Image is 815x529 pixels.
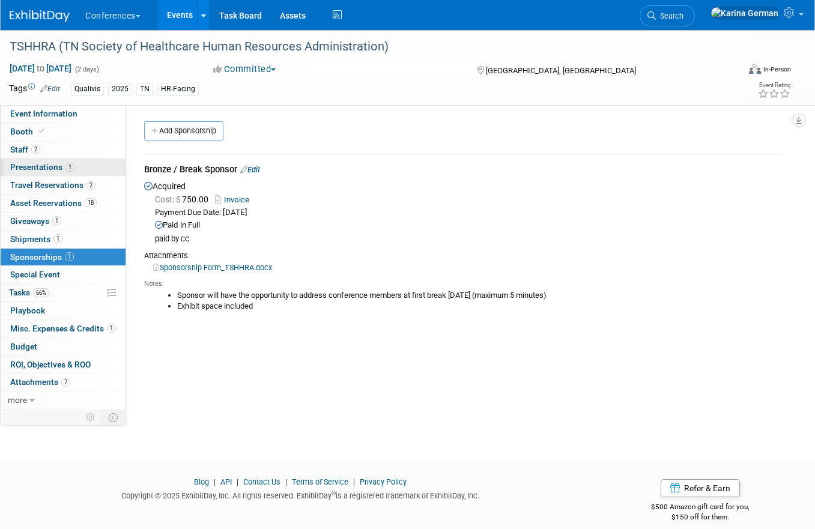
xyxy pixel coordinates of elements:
span: Staff [10,145,40,154]
a: Edit [240,165,260,174]
span: Travel Reservations [10,180,95,190]
span: [DATE] [DATE] [9,63,72,74]
span: Sponsorships [10,252,74,262]
a: Tasks66% [1,284,126,301]
span: 1 [107,324,116,333]
a: API [220,477,232,486]
a: Event Information [1,105,126,122]
li: Exhibit space included [177,301,782,312]
td: Personalize Event Tab Strip [80,410,101,425]
span: Cost: $ [155,195,182,204]
span: Tasks [9,288,49,297]
div: Event Rating [758,82,790,88]
span: | [211,477,219,486]
a: Attachments7 [1,373,126,391]
div: Acquired [144,178,782,322]
div: Copyright © 2025 ExhibitDay, Inc. All rights reserved. ExhibitDay is a registered trademark of Ex... [9,488,591,501]
div: $500 Amazon gift card for you, [609,494,791,522]
a: Privacy Policy [360,477,407,486]
span: Budget [10,342,37,351]
span: 750.00 [155,195,213,204]
div: Event Format [676,62,791,80]
span: to [35,64,46,73]
div: Qualivis [71,83,104,95]
a: Misc. Expenses & Credits1 [1,320,126,337]
div: paid by cc [155,234,782,244]
span: ROI, Objectives & ROO [10,360,91,369]
a: Refer & Earn [661,479,740,497]
a: Search [640,5,695,26]
a: Budget [1,338,126,355]
div: Notes: [144,279,782,289]
div: 2025 [108,83,132,95]
span: Attachments [10,377,70,387]
a: Blog [194,477,209,486]
span: 18 [85,198,97,207]
span: | [350,477,358,486]
div: $150 off for them. [609,512,791,522]
span: Event Information [10,109,77,118]
span: 66% [33,288,49,297]
span: (2 days) [74,65,99,73]
a: more [1,391,126,409]
a: Terms of Service [292,477,348,486]
div: Bronze / Break Sponsor [144,163,782,178]
a: Sponsorships1 [1,249,126,266]
td: Toggle Event Tabs [101,410,126,425]
a: ROI, Objectives & ROO [1,356,126,373]
li: Sponsor will have the opportunity to address conference members at first break [DATE] (maximum 5 ... [177,290,782,301]
span: Booth [10,127,47,136]
div: TSHHRA (TN Society of Healthcare Human Resources Administration) [5,36,724,58]
span: Giveaways [10,216,61,226]
div: HR-Facing [157,83,199,95]
span: Special Event [10,270,60,279]
span: | [282,477,290,486]
div: Attachments: [144,250,782,261]
span: Shipments [10,234,62,244]
a: Edit [40,85,60,93]
i: Booth reservation complete [38,128,44,135]
div: Payment Due Date: [DATE] [155,207,782,219]
a: Travel Reservations2 [1,177,126,194]
span: 2 [86,181,95,190]
a: Playbook [1,302,126,319]
a: Asset Reservations18 [1,195,126,212]
td: Tags [9,82,60,96]
sup: ® [332,490,336,497]
span: 1 [65,252,74,261]
span: Misc. Expenses & Credits [10,324,116,333]
span: 1 [53,234,62,243]
span: Asset Reservations [10,198,97,208]
a: Staff2 [1,141,126,159]
img: ExhibitDay [10,10,70,22]
span: 1 [52,216,61,225]
img: Format-Inperson.png [749,64,761,74]
a: Presentations1 [1,159,126,176]
a: Sponsorship Form_TSHHRA.docx [153,263,272,272]
span: Search [656,11,683,20]
a: Invoice [215,195,254,204]
a: Contact Us [243,477,280,486]
button: Committed [209,63,280,76]
a: Add Sponsorship [144,121,223,141]
a: Shipments1 [1,231,126,248]
a: Giveaways1 [1,213,126,230]
span: Presentations [10,162,74,172]
span: 7 [61,378,70,387]
span: 2 [31,145,40,154]
a: Special Event [1,266,126,283]
div: TN [136,83,153,95]
a: Booth [1,123,126,141]
div: Paid in Full [155,220,782,231]
span: more [8,395,27,405]
span: Playbook [10,306,45,315]
div: In-Person [763,65,791,74]
span: [GEOGRAPHIC_DATA], [GEOGRAPHIC_DATA] [486,66,636,75]
img: Karina German [710,7,779,20]
span: | [234,477,241,486]
span: 1 [65,163,74,172]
